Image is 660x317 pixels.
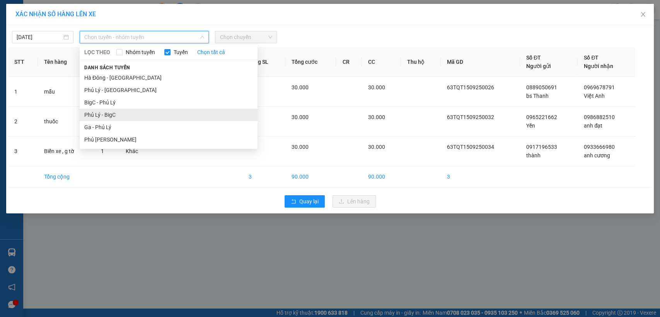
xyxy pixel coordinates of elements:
span: thành [526,152,541,158]
td: 90.000 [362,166,401,187]
span: close [640,11,646,17]
span: 0986882510 [584,114,615,120]
img: logo [3,27,4,67]
span: 0889050691 [526,84,557,90]
td: thuốc [38,107,95,136]
span: 30.000 [292,144,309,150]
span: 63TQT1509250034 [73,52,131,60]
span: Chuyển phát nhanh: [GEOGRAPHIC_DATA] - [GEOGRAPHIC_DATA] [5,33,72,61]
span: 0965221662 [526,114,557,120]
button: uploadLên hàng [333,195,376,208]
td: 90.000 [285,166,336,187]
td: 3 [441,166,520,187]
span: 0933666980 [584,144,615,150]
th: Tên hàng [38,47,95,77]
th: Mã GD [441,47,520,77]
span: 63TQT1509250032 [447,114,494,120]
button: Close [632,4,654,26]
span: Danh sách tuyến [80,64,135,71]
li: Phủ Lý - [GEOGRAPHIC_DATA] [80,84,258,96]
li: Phủ [PERSON_NAME] [80,133,258,146]
span: 63TQT1509250034 [447,144,494,150]
span: LỌC THEO [84,48,110,56]
span: Người nhận [584,63,613,69]
span: 30.000 [292,84,309,90]
li: Ga - Phủ Lý [80,121,258,133]
li: Phủ Lý - BigC [80,109,258,121]
span: Nhóm tuyến [123,48,158,56]
span: Quay lại [299,197,319,206]
span: bs Thanh [526,93,549,99]
span: 63TQT1509250026 [447,84,494,90]
li: BigC - Phủ Lý [80,96,258,109]
span: Việt Anh [584,93,605,99]
span: Yến [526,123,535,129]
span: Tuyến [171,48,191,56]
td: Khác [119,136,152,166]
td: 2 [8,107,38,136]
th: CR [336,47,362,77]
span: XÁC NHẬN SỐ HÀNG LÊN XE [15,10,96,18]
td: Tổng cộng [38,166,95,187]
span: 30.000 [292,114,309,120]
span: anh đạt [584,123,602,129]
span: 1 [101,148,104,154]
span: 30.000 [368,114,385,120]
th: CC [362,47,401,77]
span: anh cương [584,152,610,158]
li: Hà Đông - [GEOGRAPHIC_DATA] [80,72,258,84]
span: Chọn chuyến [220,31,272,43]
span: 30.000 [368,84,385,90]
span: Số ĐT [526,55,541,61]
input: 15/09/2025 [17,33,62,41]
td: Biển xe , g tờ [38,136,95,166]
span: down [200,35,205,39]
td: mẫu [38,77,95,107]
th: Tổng cước [285,47,336,77]
th: Thu hộ [401,47,441,77]
th: Tổng SL [242,47,285,77]
td: 3 [242,166,285,187]
span: 30.000 [368,144,385,150]
span: 0969678791 [584,84,615,90]
th: STT [8,47,38,77]
span: rollback [291,199,296,205]
span: 0917196533 [526,144,557,150]
td: 1 [8,77,38,107]
td: 3 [8,136,38,166]
a: Chọn tất cả [197,48,225,56]
span: Số ĐT [584,55,599,61]
span: Người gửi [526,63,551,69]
span: Chọn tuyến - nhóm tuyến [84,31,204,43]
strong: CÔNG TY TNHH DỊCH VỤ DU LỊCH THỜI ĐẠI [7,6,70,31]
button: rollbackQuay lại [285,195,325,208]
